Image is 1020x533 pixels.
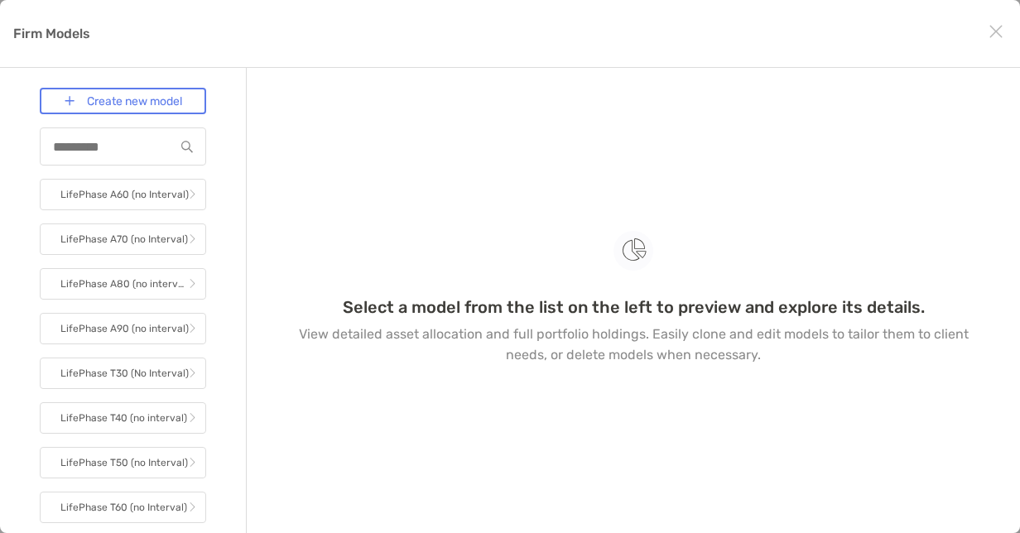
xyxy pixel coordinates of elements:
a: LifePhase A80 (no interval) [40,268,206,300]
p: LifePhase T50 (no Interval) [60,453,188,473]
p: LifePhase A70 (no Interval) [60,229,188,250]
p: LifePhase T40 (no interval) [60,408,187,429]
a: LifePhase T50 (no Interval) [40,447,206,478]
img: input icon [181,141,193,153]
p: LifePhase A60 (no Interval) [60,185,189,205]
a: LifePhase A60 (no Interval) [40,179,206,210]
p: View detailed asset allocation and full portfolio holdings. Easily clone and edit models to tailo... [286,324,980,365]
p: LifePhase T60 (no Interval) [60,497,187,518]
a: LifePhase T40 (no interval) [40,402,206,434]
a: LifePhase A70 (no Interval) [40,223,206,255]
h3: Select a model from the list on the left to preview and explore its details. [343,297,925,317]
p: LifePhase A80 (no interval) [60,274,189,295]
a: Create new model [40,88,206,114]
p: LifePhase A90 (no interval) [60,319,189,339]
a: LifePhase A90 (no interval) [40,313,206,344]
button: Close modal [984,20,1008,45]
a: LifePhase T30 (No Interval) [40,358,206,389]
a: LifePhase T60 (no Interval) [40,492,206,523]
p: Firm Models [13,23,90,44]
p: LifePhase T30 (No Interval) [60,363,189,384]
